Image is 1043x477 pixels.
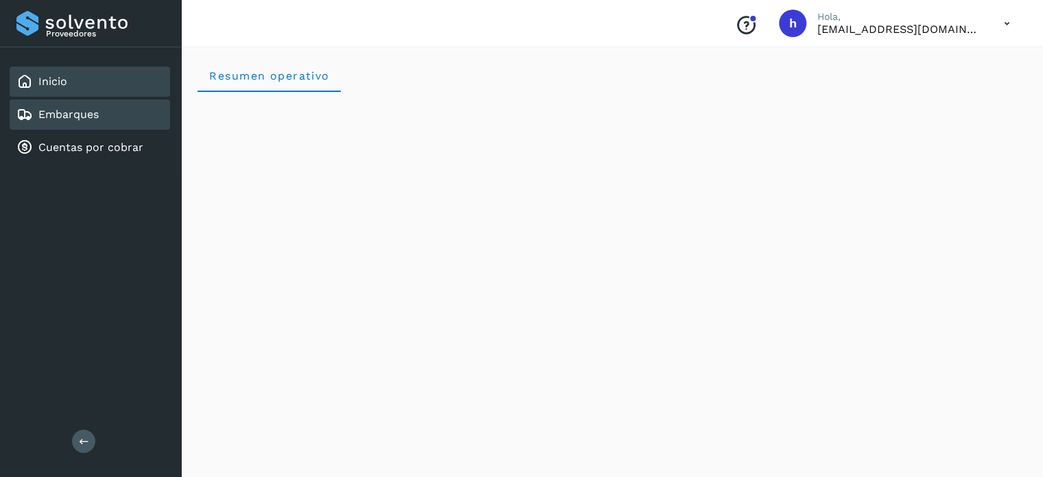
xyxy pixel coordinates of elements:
[208,69,330,82] span: Resumen operativo
[38,75,67,88] a: Inicio
[38,141,143,154] a: Cuentas por cobrar
[817,23,982,36] p: hpichardo@karesan.com.mx
[10,132,170,163] div: Cuentas por cobrar
[38,108,99,121] a: Embarques
[10,100,170,130] div: Embarques
[817,11,982,23] p: Hola,
[10,67,170,97] div: Inicio
[46,29,165,38] p: Proveedores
